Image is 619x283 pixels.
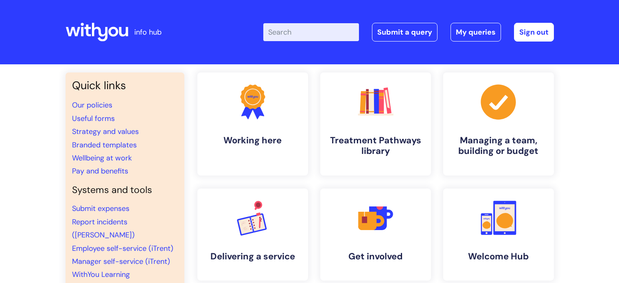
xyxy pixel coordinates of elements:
a: Pay and benefits [72,166,128,176]
a: Useful forms [72,114,115,123]
a: Report incidents ([PERSON_NAME]) [72,217,135,240]
h4: Delivering a service [204,251,302,262]
a: Working here [197,72,308,176]
a: Our policies [72,100,112,110]
a: WithYou Learning [72,270,130,279]
h4: Systems and tools [72,184,178,196]
a: Welcome Hub [443,189,554,281]
a: Manager self-service (iTrent) [72,257,170,266]
a: Submit expenses [72,204,129,213]
a: Employee self-service (iTrent) [72,244,173,253]
p: info hub [134,26,162,39]
input: Search [263,23,359,41]
a: Treatment Pathways library [320,72,431,176]
a: Get involved [320,189,431,281]
h4: Working here [204,135,302,146]
h3: Quick links [72,79,178,92]
a: Branded templates [72,140,137,150]
a: Sign out [514,23,554,42]
h4: Treatment Pathways library [327,135,424,157]
h4: Managing a team, building or budget [450,135,547,157]
div: | - [263,23,554,42]
a: Strategy and values [72,127,139,136]
a: My queries [451,23,501,42]
a: Submit a query [372,23,437,42]
a: Delivering a service [197,189,308,281]
h4: Get involved [327,251,424,262]
a: Wellbeing at work [72,153,132,163]
a: Managing a team, building or budget [443,72,554,176]
h4: Welcome Hub [450,251,547,262]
